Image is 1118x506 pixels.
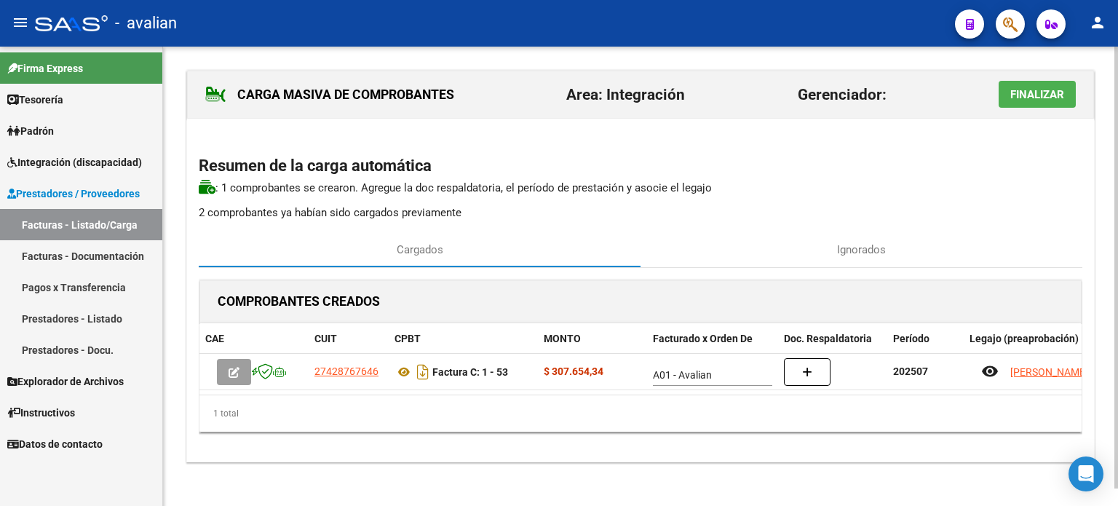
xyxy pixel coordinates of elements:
[566,81,685,108] h2: Area: Integración
[395,333,421,344] span: CPBT
[893,365,928,377] strong: 202507
[1069,456,1103,491] div: Open Intercom Messenger
[1089,14,1106,31] mat-icon: person
[12,14,29,31] mat-icon: menu
[784,333,872,344] span: Doc. Respaldatoria
[778,323,887,355] datatable-header-cell: Doc. Respaldatoria
[501,181,712,194] span: , el período de prestación y asocie el legajo
[432,366,508,378] strong: Factura C: 1 - 53
[653,369,712,381] span: A01 - Avalian
[314,333,337,344] span: CUIT
[7,123,54,139] span: Padrón
[893,333,929,344] span: Período
[544,333,581,344] span: MONTO
[798,81,887,108] h2: Gerenciador:
[7,186,140,202] span: Prestadores / Proveedores
[544,365,603,377] strong: $ 307.654,34
[653,333,753,344] span: Facturado x Orden De
[199,323,309,355] datatable-header-cell: CAE
[218,290,380,313] h1: COMPROBANTES CREADOS
[538,323,647,355] datatable-header-cell: MONTO
[1010,366,1088,378] span: [PERSON_NAME]
[999,81,1076,108] button: Finalizar
[7,60,83,76] span: Firma Express
[413,360,432,384] i: Descargar documento
[115,7,177,39] span: - avalian
[397,242,443,258] span: Cargados
[7,373,124,390] span: Explorador de Archivos
[7,436,103,452] span: Datos de contacto
[1010,88,1064,101] span: Finalizar
[199,205,1082,221] p: 2 comprobantes ya habían sido cargados previamente
[199,180,1082,196] p: : 1 comprobantes se crearon. Agregue la doc respaldatoria
[7,92,63,108] span: Tesorería
[389,323,538,355] datatable-header-cell: CPBT
[647,323,778,355] datatable-header-cell: Facturado x Orden De
[199,152,1082,180] h2: Resumen de la carga automática
[837,242,886,258] span: Ignorados
[887,323,964,355] datatable-header-cell: Período
[199,395,1082,432] div: 1 total
[205,333,224,344] span: CAE
[970,333,1079,344] span: Legajo (preaprobación)
[314,365,378,377] span: 27428767646
[309,323,389,355] datatable-header-cell: CUIT
[205,83,454,106] h1: CARGA MASIVA DE COMPROBANTES
[7,405,75,421] span: Instructivos
[981,363,999,380] mat-icon: remove_red_eye
[7,154,142,170] span: Integración (discapacidad)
